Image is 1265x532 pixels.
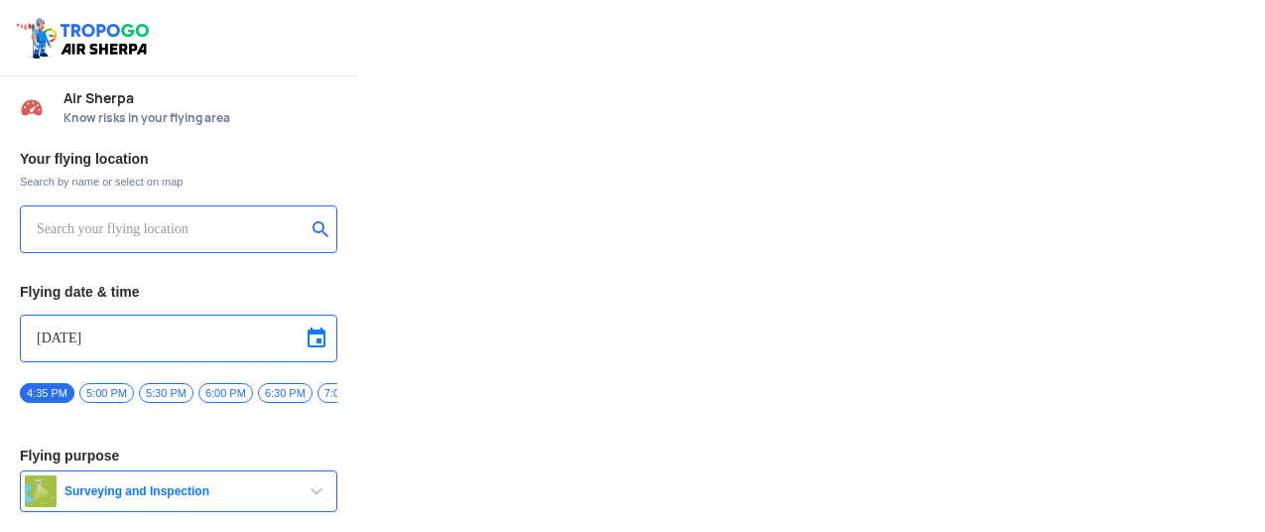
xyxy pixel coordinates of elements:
span: Know risks in your flying area [63,110,337,126]
input: Select Date [37,327,320,350]
span: Search by name or select on map [20,174,337,190]
span: Surveying and Inspection [57,483,305,499]
img: survey.png [25,475,57,507]
span: 5:30 PM [139,383,193,403]
h3: Your flying location [20,152,337,166]
span: 4:35 PM [20,383,74,403]
span: 6:00 PM [198,383,253,403]
img: Risk Scores [20,95,44,119]
span: 6:30 PM [258,383,313,403]
span: 7:00 PM [317,383,372,403]
input: Search your flying location [37,217,306,241]
h3: Flying purpose [20,449,337,463]
h3: Flying date & time [20,285,337,299]
img: ic_tgdronemaps.svg [15,15,156,61]
span: 5:00 PM [79,383,134,403]
button: Surveying and Inspection [20,470,337,512]
span: Air Sherpa [63,90,337,106]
